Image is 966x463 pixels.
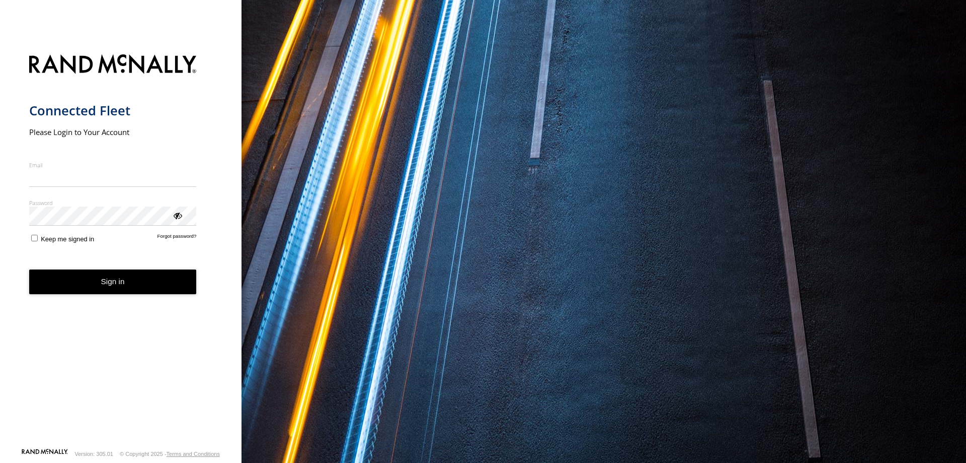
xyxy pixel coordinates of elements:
[29,161,197,169] label: Email
[41,235,94,243] span: Keep me signed in
[75,451,113,457] div: Version: 305.01
[29,199,197,207] label: Password
[29,270,197,294] button: Sign in
[31,235,38,241] input: Keep me signed in
[172,210,182,220] div: ViewPassword
[22,449,68,459] a: Visit our Website
[167,451,220,457] a: Terms and Conditions
[29,48,213,448] form: main
[29,52,197,78] img: Rand McNally
[29,102,197,119] h1: Connected Fleet
[120,451,220,457] div: © Copyright 2025 -
[29,127,197,137] h2: Please Login to Your Account
[157,233,197,243] a: Forgot password?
